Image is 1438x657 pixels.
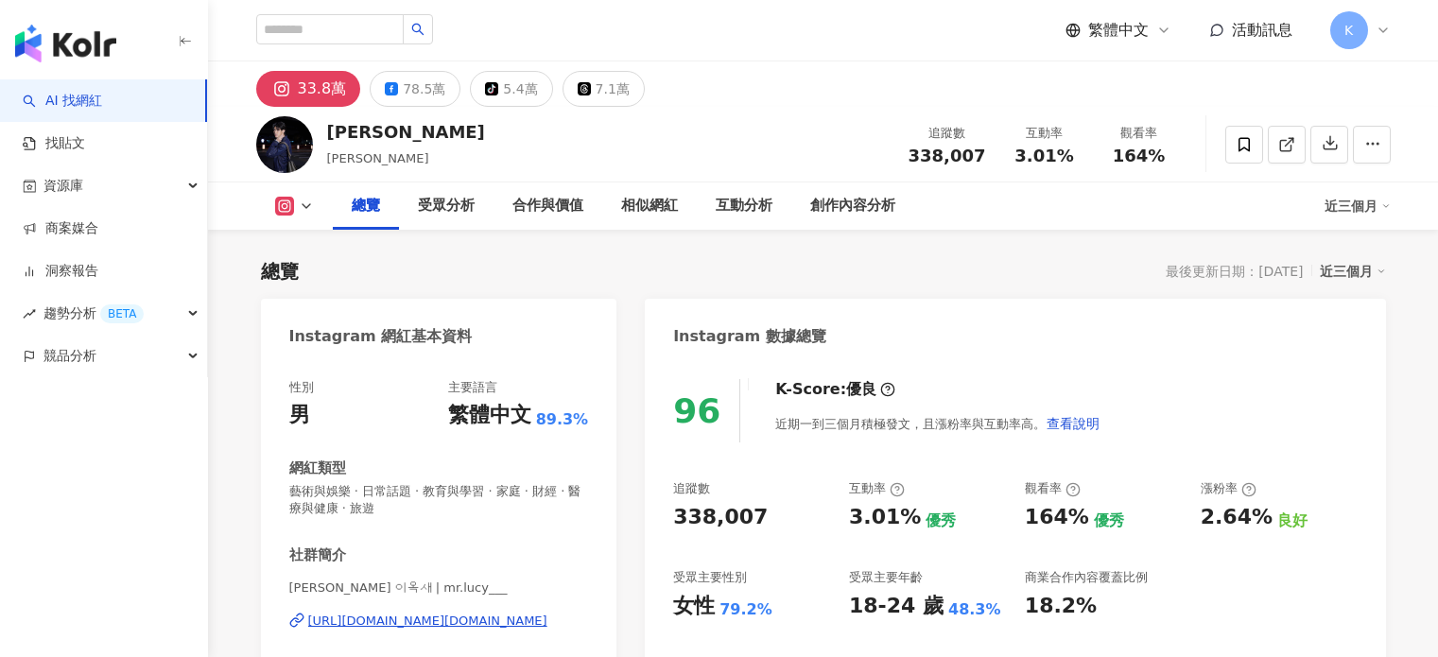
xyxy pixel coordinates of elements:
[1014,147,1073,165] span: 3.01%
[403,76,445,102] div: 78.5萬
[1201,503,1273,532] div: 2.64%
[673,326,826,347] div: Instagram 數據總覽
[1320,259,1386,284] div: 近三個月
[1025,480,1081,497] div: 觀看率
[15,25,116,62] img: logo
[289,579,589,596] span: [PERSON_NAME] 이옥새 | mr.lucy___
[1025,569,1148,586] div: 商業合作內容覆蓋比例
[289,401,310,430] div: 男
[926,510,956,531] div: 優秀
[536,409,589,430] span: 89.3%
[298,76,347,102] div: 33.8萬
[849,480,905,497] div: 互動率
[1166,264,1303,279] div: 最後更新日期：[DATE]
[418,195,475,217] div: 受眾分析
[846,379,876,400] div: 優良
[909,146,986,165] span: 338,007
[23,307,36,320] span: rise
[775,379,895,400] div: K-Score :
[448,379,497,396] div: 主要語言
[948,599,1001,620] div: 48.3%
[849,569,923,586] div: 受眾主要年齡
[23,219,98,238] a: 商案媒合
[43,164,83,207] span: 資源庫
[289,483,589,517] span: 藝術與娛樂 · 日常話題 · 教育與學習 · 家庭 · 財經 · 醫療與健康 · 旅遊
[327,120,485,144] div: [PERSON_NAME]
[256,116,313,173] img: KOL Avatar
[352,195,380,217] div: 總覽
[43,292,144,335] span: 趨勢分析
[673,503,768,532] div: 338,007
[261,258,299,285] div: 總覽
[100,304,144,323] div: BETA
[512,195,583,217] div: 合作與價值
[621,195,678,217] div: 相似網紅
[470,71,552,107] button: 5.4萬
[673,391,720,430] div: 96
[716,195,772,217] div: 互動分析
[23,92,102,111] a: searchAI 找網紅
[1009,124,1081,143] div: 互動率
[308,613,547,630] div: [URL][DOMAIN_NAME][DOMAIN_NAME]
[503,76,537,102] div: 5.4萬
[1277,510,1308,531] div: 良好
[596,76,630,102] div: 7.1萬
[719,599,772,620] div: 79.2%
[673,569,747,586] div: 受眾主要性別
[810,195,895,217] div: 創作內容分析
[673,592,715,621] div: 女性
[673,480,710,497] div: 追蹤數
[256,71,361,107] button: 33.8萬
[1025,503,1089,532] div: 164%
[849,503,921,532] div: 3.01%
[23,134,85,153] a: 找貼文
[289,326,473,347] div: Instagram 網紅基本資料
[1025,592,1097,621] div: 18.2%
[411,23,424,36] span: search
[1113,147,1166,165] span: 164%
[563,71,645,107] button: 7.1萬
[1094,510,1124,531] div: 優秀
[448,401,531,430] div: 繁體中文
[23,262,98,281] a: 洞察報告
[1088,20,1149,41] span: 繁體中文
[909,124,986,143] div: 追蹤數
[289,379,314,396] div: 性別
[289,613,589,630] a: [URL][DOMAIN_NAME][DOMAIN_NAME]
[289,545,346,565] div: 社群簡介
[1325,191,1391,221] div: 近三個月
[289,458,346,478] div: 網紅類型
[1201,480,1256,497] div: 漲粉率
[1047,416,1100,431] span: 查看說明
[43,335,96,377] span: 競品分析
[1344,20,1353,41] span: K
[327,151,429,165] span: [PERSON_NAME]
[1046,405,1100,442] button: 查看說明
[1103,124,1175,143] div: 觀看率
[370,71,460,107] button: 78.5萬
[849,592,944,621] div: 18-24 歲
[775,405,1100,442] div: 近期一到三個月積極發文，且漲粉率與互動率高。
[1232,21,1292,39] span: 活動訊息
